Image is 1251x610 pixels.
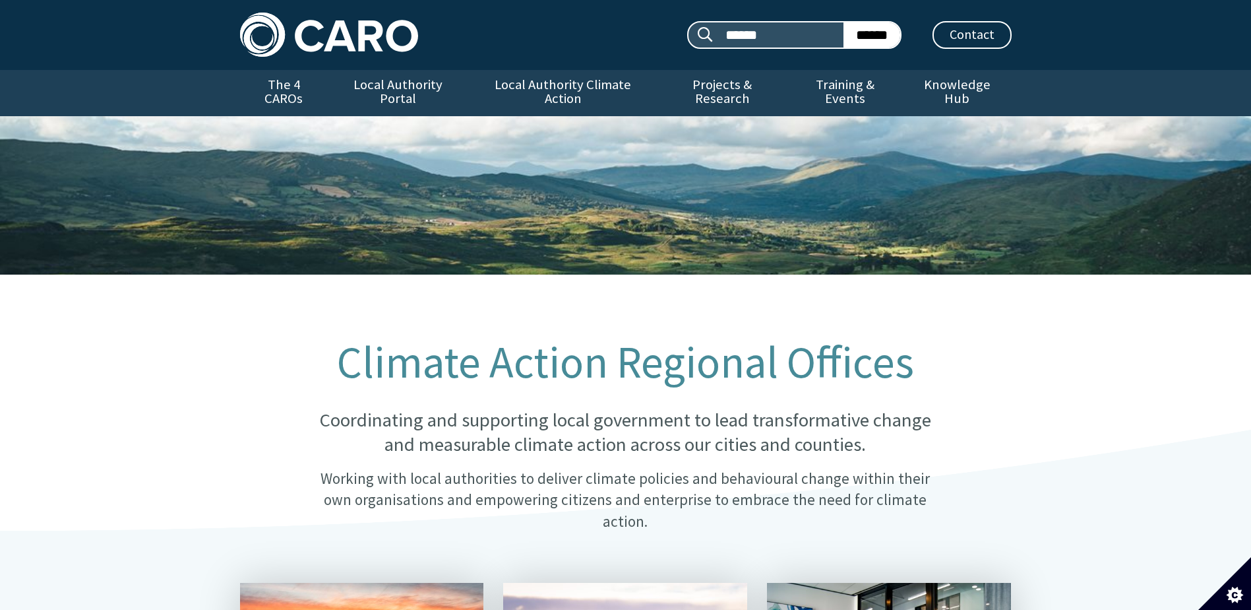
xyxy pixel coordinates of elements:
[305,468,945,532] p: Working with local authorities to deliver climate policies and behavioural change within their ow...
[1198,557,1251,610] button: Set cookie preferences
[469,70,657,116] a: Local Authority Climate Action
[305,338,945,387] h1: Climate Action Regional Offices
[932,21,1012,49] a: Contact
[240,13,418,57] img: Caro logo
[787,70,903,116] a: Training & Events
[305,408,945,457] p: Coordinating and supporting local government to lead transformative change and measurable climate...
[657,70,787,116] a: Projects & Research
[328,70,469,116] a: Local Authority Portal
[903,70,1011,116] a: Knowledge Hub
[240,70,328,116] a: The 4 CAROs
